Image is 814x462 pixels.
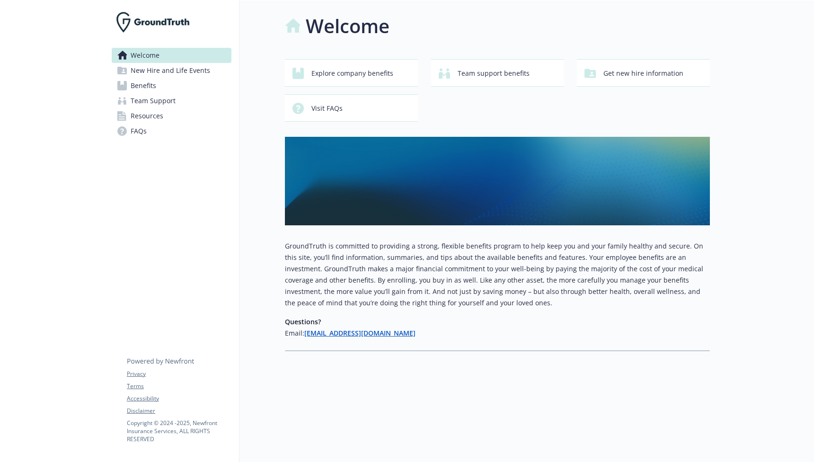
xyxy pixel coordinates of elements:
span: Explore company benefits [311,64,393,82]
p: Copyright © 2024 - 2025 , Newfront Insurance Services, ALL RIGHTS RESERVED [127,419,231,443]
a: [EMAIL_ADDRESS][DOMAIN_NAME] [304,329,416,338]
a: Terms [127,382,231,391]
button: Team support benefits [431,59,564,87]
button: Visit FAQs [285,94,418,122]
a: Team Support [112,93,231,108]
span: New Hire and Life Events [131,63,210,78]
p: GroundTruth is committed to providing a strong, flexible benefits program to help keep you and yo... [285,240,710,309]
a: Benefits [112,78,231,93]
a: Welcome [112,48,231,63]
span: Visit FAQs [311,99,343,117]
span: FAQs [131,124,147,139]
span: Benefits [131,78,156,93]
span: Resources [131,108,163,124]
a: Disclaimer [127,407,231,415]
a: Resources [112,108,231,124]
img: overview page banner [285,137,710,225]
strong: Questions? [285,317,321,326]
h6: Email: [285,328,710,339]
h1: Welcome [306,12,389,40]
button: Get new hire information [577,59,710,87]
a: New Hire and Life Events [112,63,231,78]
a: Privacy [127,370,231,378]
span: Welcome [131,48,159,63]
span: Get new hire information [603,64,683,82]
button: Explore company benefits [285,59,418,87]
span: Team Support [131,93,176,108]
a: Accessibility [127,394,231,403]
a: FAQs [112,124,231,139]
span: Team support benefits [458,64,530,82]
